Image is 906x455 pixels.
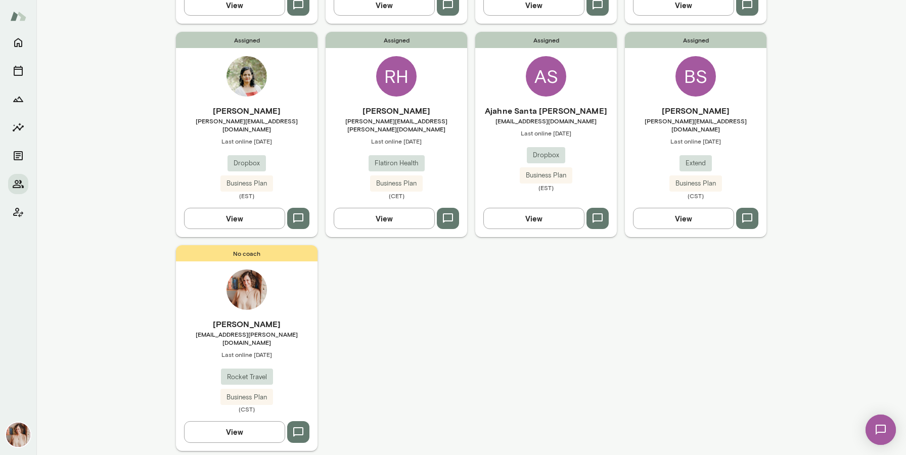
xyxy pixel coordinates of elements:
span: [PERSON_NAME][EMAIL_ADDRESS][DOMAIN_NAME] [625,117,766,133]
span: [PERSON_NAME][EMAIL_ADDRESS][PERSON_NAME][DOMAIN_NAME] [326,117,467,133]
img: Nancy Alsip [226,269,267,310]
span: Dropbox [228,158,266,168]
span: Last online [DATE] [176,350,318,358]
h6: [PERSON_NAME] [625,105,766,117]
span: No coach [176,245,318,261]
button: View [184,208,285,229]
span: Assigned [625,32,766,48]
span: Rocket Travel [221,372,273,382]
span: Assigned [475,32,617,48]
span: Business Plan [220,392,273,402]
span: (CST) [625,192,766,200]
button: Members [8,174,28,194]
button: Home [8,32,28,53]
span: Business Plan [370,178,423,189]
span: Business Plan [669,178,722,189]
span: (CST) [176,405,318,413]
span: Assigned [326,32,467,48]
span: Dropbox [527,150,565,160]
button: Sessions [8,61,28,81]
button: Insights [8,117,28,138]
span: Business Plan [220,178,273,189]
div: BS [675,56,716,97]
button: View [334,208,435,229]
span: Business Plan [520,170,572,180]
span: [PERSON_NAME][EMAIL_ADDRESS][DOMAIN_NAME] [176,117,318,133]
div: AS [526,56,566,97]
h6: [PERSON_NAME] [326,105,467,117]
div: RH [376,56,417,97]
img: Nancy Alsip [6,423,30,447]
button: Growth Plan [8,89,28,109]
button: View [633,208,734,229]
button: View [483,208,584,229]
span: Last online [DATE] [326,137,467,145]
span: Extend [679,158,712,168]
button: View [184,421,285,442]
span: [EMAIL_ADDRESS][PERSON_NAME][DOMAIN_NAME] [176,330,318,346]
span: Last online [DATE] [475,129,617,137]
button: Documents [8,146,28,166]
h6: [PERSON_NAME] [176,105,318,117]
span: (EST) [475,184,617,192]
span: Last online [DATE] [625,137,766,145]
button: Client app [8,202,28,222]
img: Geetika Singh [226,56,267,97]
span: (CET) [326,192,467,200]
span: Assigned [176,32,318,48]
img: Mento [10,7,26,26]
span: Flatiron Health [369,158,425,168]
h6: Ajahne Santa [PERSON_NAME] [475,105,617,117]
span: [EMAIL_ADDRESS][DOMAIN_NAME] [475,117,617,125]
h6: [PERSON_NAME] [176,318,318,330]
span: Last online [DATE] [176,137,318,145]
span: (EST) [176,192,318,200]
